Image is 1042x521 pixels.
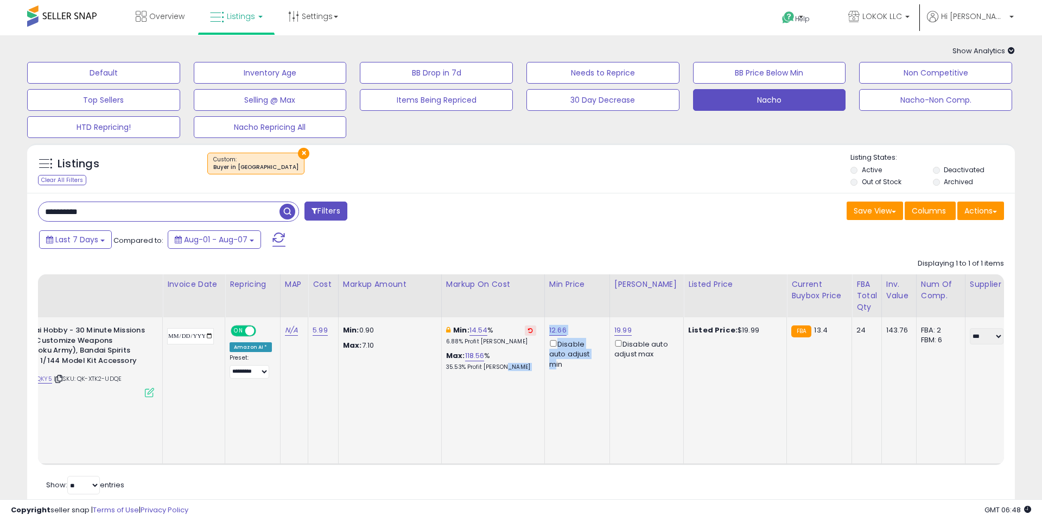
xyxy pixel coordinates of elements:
[11,505,50,515] strong: Copyright
[921,335,957,345] div: FBM: 6
[921,325,957,335] div: FBA: 2
[27,62,180,84] button: Default
[446,351,536,371] div: %
[54,374,122,383] span: | SKU: QK-XTK2-UDQE
[847,202,903,220] button: Save View
[255,327,272,336] span: OFF
[27,116,180,138] button: HTD Repricing!
[304,202,347,221] button: Filters
[921,279,961,302] div: Num of Comp.
[149,11,185,22] span: Overview
[944,177,973,186] label: Archived
[856,325,873,335] div: 24
[16,325,148,368] b: Bandai Hobby - 30 Minute Missions - #11 Customize Weapons (Sengoku Army), Bandai Spirits 30MM 1/1...
[886,325,908,335] div: 143.76
[343,325,359,335] strong: Min:
[693,89,846,111] button: Nacho
[859,89,1012,111] button: Nacho-Non Comp.
[862,11,902,22] span: LOKOK LLC
[298,148,309,159] button: ×
[184,234,247,245] span: Aug-01 - Aug-07
[39,230,112,249] button: Last 7 Days
[11,505,188,516] div: seller snap | |
[886,279,912,302] div: Inv. value
[688,325,778,335] div: $19.99
[230,342,272,352] div: Amazon AI *
[941,11,1006,22] span: Hi [PERSON_NAME]
[773,3,831,35] a: Help
[795,14,810,23] span: Help
[446,279,540,290] div: Markup on Cost
[781,11,795,24] i: Get Help
[168,230,261,249] button: Aug-01 - Aug-07
[970,279,1009,290] div: Supplier
[213,164,298,171] div: Buyer in [GEOGRAPHIC_DATA]
[232,327,245,336] span: ON
[859,62,1012,84] button: Non Competitive
[549,279,605,290] div: Min Price
[927,11,1014,35] a: Hi [PERSON_NAME]
[38,175,86,185] div: Clear All Filters
[912,205,946,216] span: Columns
[528,328,533,333] i: Revert to store-level Min Markup
[163,274,225,317] th: CSV column name: cust_attr_3_Invoice Date
[862,177,901,186] label: Out of Stock
[446,325,536,346] div: %
[213,155,298,172] span: Custom:
[313,325,328,336] a: 5.99
[814,325,828,335] span: 13.4
[227,11,255,22] span: Listings
[856,279,877,313] div: FBA Total Qty
[526,62,679,84] button: Needs to Reprice
[167,279,220,290] div: Invoice Date
[93,505,139,515] a: Terms of Use
[446,363,536,371] p: 35.53% Profit [PERSON_NAME]
[343,341,433,350] p: 7.10
[693,62,846,84] button: BB Price Below Min
[614,325,632,336] a: 19.99
[984,505,1031,515] span: 2025-08-15 06:48 GMT
[194,116,347,138] button: Nacho Repricing All
[194,89,347,111] button: Selling @ Max
[230,279,276,290] div: Repricing
[549,338,601,369] div: Disable auto adjust min
[791,325,811,337] small: FBA
[141,505,188,515] a: Privacy Policy
[446,338,536,346] p: 6.88% Profit [PERSON_NAME]
[688,279,782,290] div: Listed Price
[469,325,488,336] a: 14.54
[688,325,738,335] b: Listed Price:
[952,46,1015,56] span: Show Analytics
[194,62,347,84] button: Inventory Age
[446,350,465,361] b: Max:
[230,354,272,379] div: Preset:
[46,480,124,490] span: Show: entries
[957,202,1004,220] button: Actions
[453,325,469,335] b: Min:
[614,279,679,290] div: [PERSON_NAME]
[446,327,450,334] i: This overrides the store level min markup for this listing
[343,279,437,290] div: Markup Amount
[850,153,1014,163] p: Listing States:
[285,325,298,336] a: N/A
[360,62,513,84] button: BB Drop in 7d
[58,156,99,172] h5: Listings
[313,279,334,290] div: Cost
[614,338,675,359] div: Disable auto adjust max
[465,350,485,361] a: 118.56
[343,340,362,350] strong: Max:
[791,279,847,302] div: Current Buybox Price
[113,235,163,246] span: Compared to:
[343,325,433,335] p: 0.90
[526,89,679,111] button: 30 Day Decrease
[944,165,984,174] label: Deactivated
[918,259,1004,269] div: Displaying 1 to 1 of 1 items
[285,279,303,290] div: MAP
[905,202,956,220] button: Columns
[27,89,180,111] button: Top Sellers
[441,274,544,317] th: The percentage added to the cost of goods (COGS) that forms the calculator for Min & Max prices.
[55,234,98,245] span: Last 7 Days
[965,274,1014,317] th: CSV column name: cust_attr_2_Supplier
[862,165,882,174] label: Active
[549,325,567,336] a: 12.66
